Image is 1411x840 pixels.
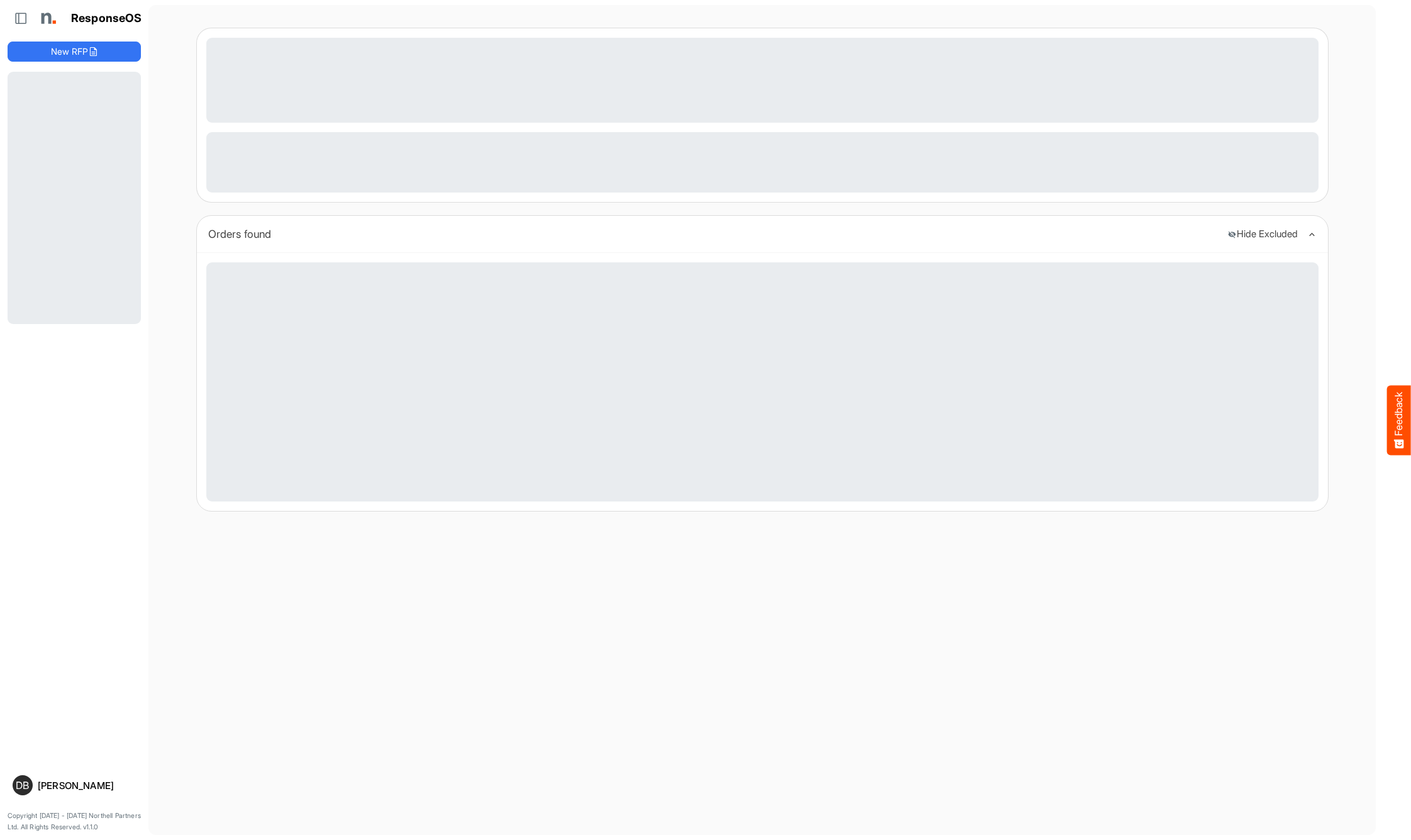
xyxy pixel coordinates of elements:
[1387,385,1411,455] button: Feedback
[8,42,141,62] button: New RFP
[8,810,141,832] p: Copyright [DATE] - [DATE] Northell Partners Ltd. All Rights Reserved. v1.1.0
[206,132,1319,193] div: Loading...
[1227,229,1298,240] button: Hide Excluded
[8,72,141,324] div: Loading...
[206,38,1319,123] div: Loading...
[38,781,136,790] div: [PERSON_NAME]
[71,12,142,25] h1: ResponseOS
[16,780,29,790] span: DB
[35,6,60,31] img: Northell
[208,225,1218,243] div: Orders found
[206,262,1319,501] div: Loading...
